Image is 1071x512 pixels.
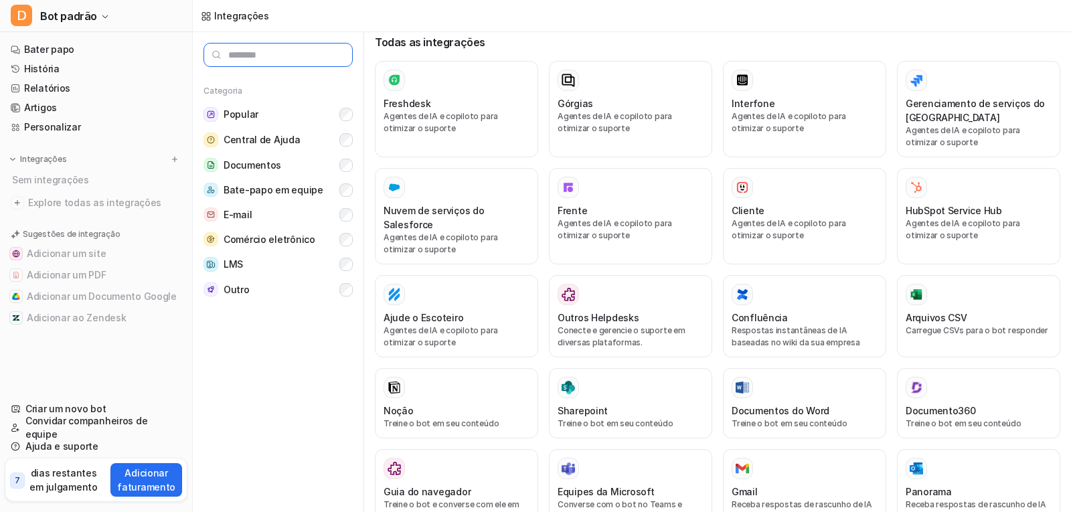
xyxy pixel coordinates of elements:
[375,275,538,357] button: Ajude o EscoteiroAjude o EscoteiroAgentes de IA e copiloto para otimizar o suporte
[723,168,886,264] button: ClienteClienteAgentes de IA e copiloto para otimizar o suporte
[28,197,161,208] font: Explore todas as integrações
[203,177,353,202] button: Bate-papo em equipeBate-papo em equipe
[25,440,98,452] font: Ajuda e suporte
[384,205,484,230] font: Nuvem de serviços do Salesforce
[5,400,187,418] a: Criar um novo bot
[40,9,97,23] font: Bot padrão
[12,250,20,258] img: Adicionar um site
[384,98,430,109] font: Freshdesk
[203,252,353,277] button: LMSLMS
[5,40,187,59] a: Bater papo
[25,415,147,440] font: Convidar companheiros de equipe
[110,463,182,497] button: Adicionar faturamento
[388,181,401,194] img: Nuvem de serviços do Salesforce
[549,168,712,264] button: FrenteFrenteAgentes de IA e copiloto para otimizar o suporte
[558,418,673,428] font: Treine o bot em seu conteúdo
[203,102,353,127] button: PopularPopular
[549,368,712,438] button: SharepointSharepointTreine o bot em seu conteúdo
[732,486,758,497] font: Gmail
[5,418,187,437] a: Convidar companheiros de equipe
[11,196,24,209] img: explore todas as integrações
[558,111,672,133] font: Agentes de IA e copiloto para otimizar o suporte
[732,111,846,133] font: Agentes de IA e copiloto para otimizar o suporte
[224,234,315,245] font: Comércio eletrônico
[203,86,242,96] font: Categoria
[897,168,1060,264] button: HubSpot Service HubHubSpot Service HubAgentes de IA e copiloto para otimizar o suporte
[5,60,187,78] a: História
[224,108,258,120] font: Popular
[897,368,1060,438] button: Documento360Documento360Treine o bot em seu conteúdo
[906,486,952,497] font: Panorama
[723,275,886,357] button: ConfluênciaConfluênciaRespostas instantâneas de IA baseadas no wiki da sua empresa
[723,61,886,157] button: InterfoneAgentes de IA e copiloto para otimizar o suporte
[203,183,218,197] img: Bate-papo em equipe
[5,98,187,117] a: Artigos
[5,243,187,264] button: Adicionar um siteAdicionar um site
[375,368,538,438] button: NoçãoNoçãoTreine o bot em seu conteúdo
[732,325,860,347] font: Respostas instantâneas de IA baseadas no wiki da sua empresa
[20,154,66,164] font: Integrações
[388,381,401,394] img: Noção
[17,7,27,23] font: D
[906,98,1045,123] font: Gerenciamento de serviços do [GEOGRAPHIC_DATA]
[24,82,70,94] font: Relatórios
[203,107,218,122] img: Popular
[723,368,886,438] button: Documentos do WordDocumentos do WordTreine o bot em seu conteúdo
[23,229,120,239] font: Sugestões de integração
[27,269,106,280] font: Adicionar um PDF
[15,475,20,485] font: 7
[170,155,179,164] img: menu_add.svg
[27,248,106,259] font: Adicionar um site
[203,257,218,272] img: LMS
[910,288,923,301] img: Arquivos CSV
[910,181,923,194] img: HubSpot Service Hub
[558,486,654,497] font: Equipes da Microsoft
[5,153,70,166] button: Integrações
[558,405,608,416] font: Sharepoint
[5,437,187,456] a: Ajuda e suporte
[24,102,57,113] font: Artigos
[558,325,685,347] font: Conecte e gerencie o suporte em diversas plataformas.
[203,127,353,153] button: Central de AjudaCentral de Ajuda
[375,61,538,157] button: FreshdeskAgentes de IA e copiloto para otimizar o suporte
[906,418,1021,428] font: Treine o bot em seu conteúdo
[203,282,218,296] img: Outro
[8,155,17,164] img: expandir menu
[5,79,187,98] a: Relatórios
[214,10,269,21] font: Integrações
[5,118,187,137] a: Personalizar
[24,63,60,74] font: História
[203,202,353,227] button: E-mailE-mail
[562,381,575,394] img: Sharepoint
[906,218,1020,240] font: Agentes de IA e copiloto para otimizar o suporte
[388,288,401,301] img: Ajude o Escoteiro
[732,98,774,109] font: Interfone
[732,405,829,416] font: Documentos do Word
[906,325,1048,335] font: Carregue CSVs para o bot responder
[24,44,74,55] font: Bater papo
[562,462,575,475] img: Equipes da Microsoft
[27,290,177,302] font: Adicionar um Documento Google
[375,35,485,49] font: Todas as integrações
[224,284,250,295] font: Outro
[224,209,252,220] font: E-mail
[384,232,498,254] font: Agentes de IA e copiloto para otimizar o suporte
[203,232,218,246] img: Comércio eletrônico
[562,181,575,194] img: Frente
[203,153,353,177] button: DocumentosDocumentos
[384,111,498,133] font: Agentes de IA e copiloto para otimizar o suporte
[558,205,587,216] font: Frente
[24,121,81,133] font: Personalizar
[203,207,218,222] img: E-mail
[117,467,175,493] font: Adicionar faturamento
[558,312,639,323] font: Outros Helpdesks
[897,61,1060,157] button: Gerenciamento de serviços do [GEOGRAPHIC_DATA]Agentes de IA e copiloto para otimizar o suporte
[897,275,1060,357] button: Arquivos CSVArquivos CSVCarregue CSVs para o bot responder
[906,205,1002,216] font: HubSpot Service Hub
[906,125,1020,147] font: Agentes de IA e copiloto para otimizar o suporte
[384,418,499,428] font: Treine o bot em seu conteúdo
[736,288,749,301] img: Confluência
[384,486,471,497] font: Guia do navegador
[384,312,463,323] font: Ajude o Escoteiro
[384,405,414,416] font: Noção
